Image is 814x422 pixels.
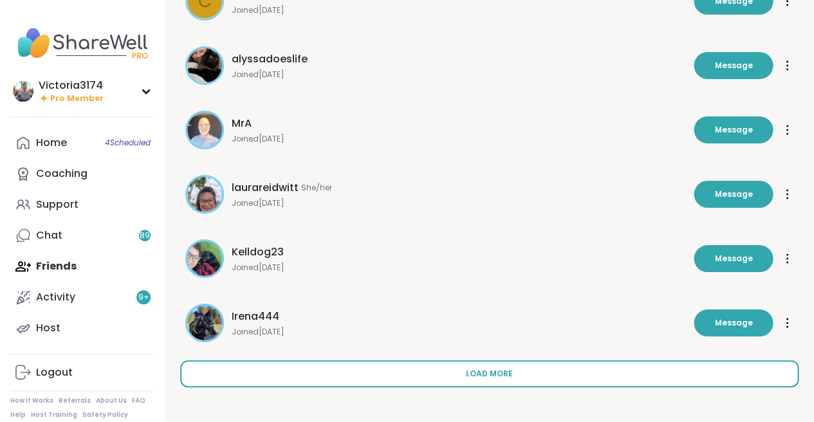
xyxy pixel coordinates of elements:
button: Message [694,52,773,79]
div: Logout [36,365,73,380]
img: laurareidwitt [187,177,222,212]
span: 4 Scheduled [105,138,151,148]
span: Load more [466,368,513,380]
a: Referrals [59,396,91,405]
span: Joined [DATE] [232,134,686,144]
span: Joined [DATE] [232,198,686,208]
div: Coaching [36,167,88,181]
span: 9 + [138,292,149,303]
a: Help [10,410,26,419]
a: Home4Scheduled [10,127,154,158]
img: alyssadoeslife [187,48,222,83]
a: About Us [96,396,127,405]
div: Home [36,136,67,150]
div: Victoria3174 [39,78,104,93]
button: Message [694,245,773,272]
div: Support [36,197,79,212]
a: Activity9+ [10,282,154,313]
img: Victoria3174 [13,81,33,102]
a: Logout [10,357,154,388]
div: Chat [36,228,62,243]
span: Joined [DATE] [232,262,686,273]
img: Kelldog23 [187,241,222,276]
a: Host Training [31,410,77,419]
span: Joined [DATE] [232,327,686,337]
img: Irena444 [187,306,222,340]
div: Host [36,321,60,335]
a: Support [10,189,154,220]
span: Message [714,60,752,71]
span: Message [714,253,752,264]
div: Activity [36,290,75,304]
button: Message [694,181,773,208]
img: ShareWell Nav Logo [10,21,154,66]
span: alyssadoeslife [232,51,308,67]
img: MrA [187,113,222,147]
a: Safety Policy [82,410,128,419]
a: FAQ [132,396,145,405]
span: Message [714,188,752,200]
span: Irena444 [232,309,279,324]
span: Pro Member [50,93,104,104]
span: She/her [301,183,332,193]
span: Joined [DATE] [232,5,686,15]
a: How It Works [10,396,53,405]
span: MrA [232,116,252,131]
span: laurareidwitt [232,180,299,196]
span: Joined [DATE] [232,69,686,80]
a: Chat89 [10,220,154,251]
button: Message [694,309,773,336]
button: Message [694,116,773,143]
span: 89 [140,230,150,241]
span: Message [714,124,752,136]
span: Kelldog23 [232,244,284,260]
span: Message [714,317,752,329]
a: Coaching [10,158,154,189]
button: Load more [180,360,799,387]
a: Host [10,313,154,344]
